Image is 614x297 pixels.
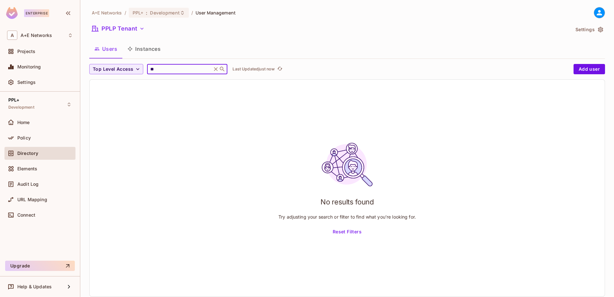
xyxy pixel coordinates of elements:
[17,284,52,289] span: Help & Updates
[275,65,284,73] span: Click to refresh data
[145,10,148,15] span: :
[21,33,52,38] span: Workspace: A+E Networks
[17,151,38,156] span: Directory
[574,64,605,74] button: Add user
[196,10,236,16] span: User Management
[125,10,126,16] li: /
[93,65,133,73] span: Top Level Access
[17,135,31,140] span: Policy
[7,31,17,40] span: A
[232,67,275,72] p: Last Updated just now
[89,23,147,34] button: PPLP Tenant
[133,10,144,16] span: PPL+
[8,97,20,103] span: PPL+
[89,41,122,57] button: Users
[330,227,364,237] button: Reset Filters
[92,10,122,16] span: the active workspace
[17,120,30,125] span: Home
[17,197,47,202] span: URL Mapping
[17,80,36,85] span: Settings
[17,212,35,218] span: Connect
[17,64,41,69] span: Monitoring
[320,197,374,207] h1: No results found
[150,10,180,16] span: Development
[6,7,18,19] img: SReyMgAAAABJRU5ErkJggg==
[277,66,283,72] span: refresh
[573,24,605,35] button: Settings
[17,182,39,187] span: Audit Log
[5,261,75,271] button: Upgrade
[17,49,35,54] span: Projects
[17,166,37,171] span: Elements
[89,64,143,74] button: Top Level Access
[8,105,34,110] span: Development
[276,65,284,73] button: refresh
[122,41,166,57] button: Instances
[278,214,416,220] p: Try adjusting your search or filter to find what you’re looking for.
[24,9,49,17] div: Enterprise
[191,10,193,16] li: /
